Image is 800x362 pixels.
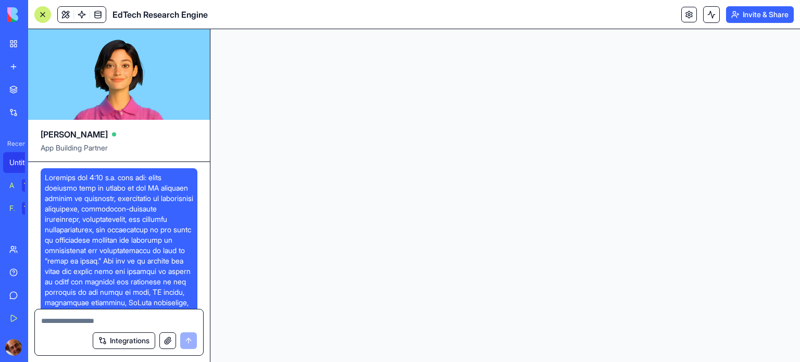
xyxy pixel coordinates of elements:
span: [PERSON_NAME] [41,128,108,141]
a: AI Logo GeneratorTRY [3,175,45,196]
button: Integrations [93,332,155,349]
a: Untitled App [3,152,45,173]
div: Feedback Form [9,203,15,214]
img: ACg8ocJN4rRXSbvPG5k_5hfZuD94Bns_OEMgNohD_UeR1z5o_v8QFVk=s96-c [5,339,22,356]
span: Recent [3,140,25,148]
span: EdTech Research Engine [113,8,208,21]
div: TRY [22,202,39,215]
div: Untitled App [9,157,39,168]
div: AI Logo Generator [9,180,15,191]
a: Feedback FormTRY [3,198,45,219]
button: Invite & Share [726,6,794,23]
div: TRY [22,179,39,192]
img: logo [7,7,72,22]
span: App Building Partner [41,143,197,161]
